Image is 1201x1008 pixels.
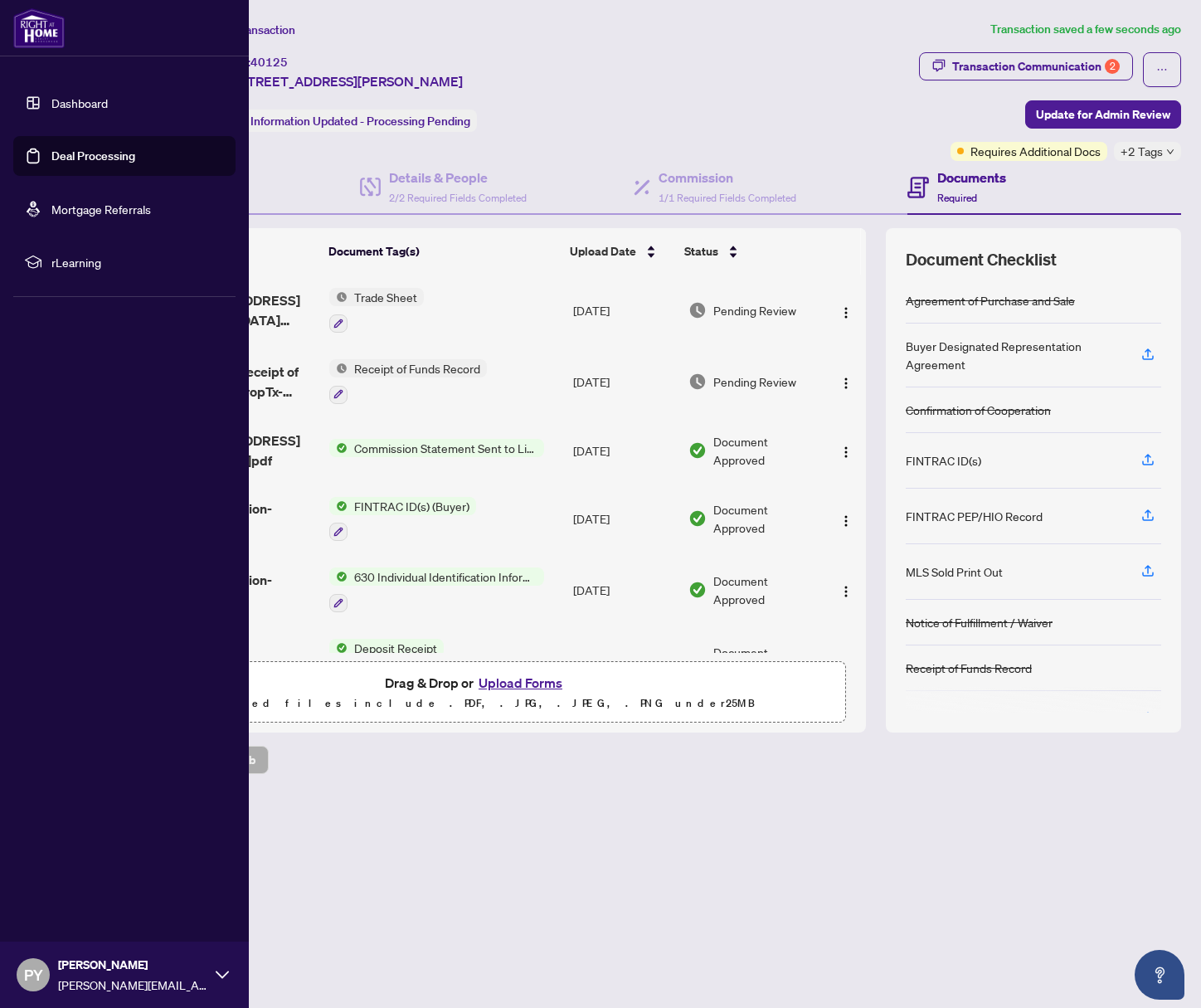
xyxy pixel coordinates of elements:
a: Mortgage Referrals [51,202,151,217]
td: [DATE] [566,275,682,346]
button: Status IconTrade Sheet [329,288,424,333]
button: Logo [833,505,859,532]
button: Status IconFINTRAC ID(s) (Buyer) [329,497,476,542]
button: Logo [833,437,859,464]
div: FINTRAC PEP/HIO Record [906,507,1043,525]
span: Upload Date [570,242,636,261]
span: Information Updated - Processing Pending [250,114,470,129]
img: Logo [839,585,853,598]
button: Open asap [1135,950,1184,1000]
button: Status IconDeposit Receipt [329,639,444,684]
span: Deposit Receipt [348,639,444,657]
span: Commission Statement Sent to Listing Brokerage [348,439,544,457]
img: Status Icon [329,439,348,457]
span: Receipt of Funds Record [348,359,487,377]
img: Status Icon [329,567,348,586]
span: 2/2 Required Fields Completed [389,192,527,204]
span: Required [937,192,977,204]
div: FINTRAC ID(s) [906,451,981,470]
a: Dashboard [51,95,108,110]
td: [DATE] [566,554,682,626]
img: Status Icon [329,359,348,377]
div: 2 [1105,59,1120,74]
img: Document Status [688,509,707,528]
span: View Transaction [207,22,295,37]
img: Status Icon [329,639,348,657]
div: Notice of Fulfillment / Waiver [906,613,1053,631]
th: Status [678,228,821,275]
td: [DATE] [566,626,682,697]
h4: Details & People [389,168,527,187]
h4: Commission [659,168,796,187]
span: rLearning [51,253,224,271]
button: Logo [833,368,859,395]
div: Status: [206,110,477,132]
span: Document Checklist [906,248,1057,271]
span: [PERSON_NAME][EMAIL_ADDRESS][DOMAIN_NAME] [58,976,207,994]
img: Logo [839,377,853,390]
img: Status Icon [329,497,348,515]
th: Upload Date [563,228,678,275]
img: Logo [839,306,853,319]
span: Drag & Drop orUpload FormsSupported files include .PDF, .JPG, .JPEG, .PNG under25MB [107,662,845,723]
span: 1/1 Required Fields Completed [659,192,796,204]
h4: Documents [937,168,1006,187]
button: Upload Forms [474,672,567,694]
div: Agreement of Purchase and Sale [906,291,1075,309]
span: B21-[STREET_ADDRESS][PERSON_NAME] [206,71,463,91]
img: Status Icon [329,288,348,306]
span: Document Approved [713,500,819,537]
button: Status Icon630 Individual Identification Information Record [329,567,544,612]
span: Status [684,242,718,261]
button: Status IconReceipt of Funds Record [329,359,487,404]
span: Pending Review [713,373,796,391]
span: Drag & Drop or [385,672,567,694]
button: Status IconCommission Statement Sent to Listing Brokerage [329,439,544,457]
div: Buyer Designated Representation Agreement [906,337,1121,373]
button: Logo [833,297,859,324]
img: logo [13,8,65,48]
button: Transaction Communication2 [919,52,1133,80]
span: Trade Sheet [348,288,424,306]
img: Document Status [688,301,707,319]
img: Document Status [688,581,707,599]
a: Deal Processing [51,149,135,163]
span: Document Approved [713,432,819,469]
span: down [1166,148,1174,156]
div: MLS Sold Print Out [906,562,1003,581]
td: [DATE] [566,417,682,484]
p: Supported files include .PDF, .JPG, .JPEG, .PNG under 25 MB [117,694,835,713]
span: ellipsis [1156,64,1168,75]
img: Document Status [688,441,707,460]
span: Requires Additional Docs [970,142,1101,160]
button: Logo [833,648,859,674]
span: 630 Individual Identification Information Record [348,567,544,586]
th: Document Tag(s) [322,228,563,275]
td: [DATE] [566,346,682,417]
span: Document Approved [713,643,819,679]
span: 40125 [250,55,288,70]
span: +2 Tags [1121,142,1163,161]
div: Receipt of Funds Record [906,659,1032,677]
img: Logo [839,514,853,528]
span: Document Approved [713,572,819,608]
img: Document Status [688,373,707,391]
button: Update for Admin Review [1025,100,1181,129]
span: FINTRAC ID(s) (Buyer) [348,497,476,515]
article: Transaction saved a few seconds ago [990,20,1181,39]
span: Pending Review [713,301,796,319]
img: Logo [839,446,853,459]
img: Document Status [688,652,707,670]
button: Logo [833,577,859,603]
td: [DATE] [566,484,682,555]
span: [PERSON_NAME] [58,956,207,974]
div: Transaction Communication [952,53,1120,80]
div: Confirmation of Cooperation [906,401,1051,419]
span: PY [24,963,43,986]
span: Update for Admin Review [1036,101,1170,128]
